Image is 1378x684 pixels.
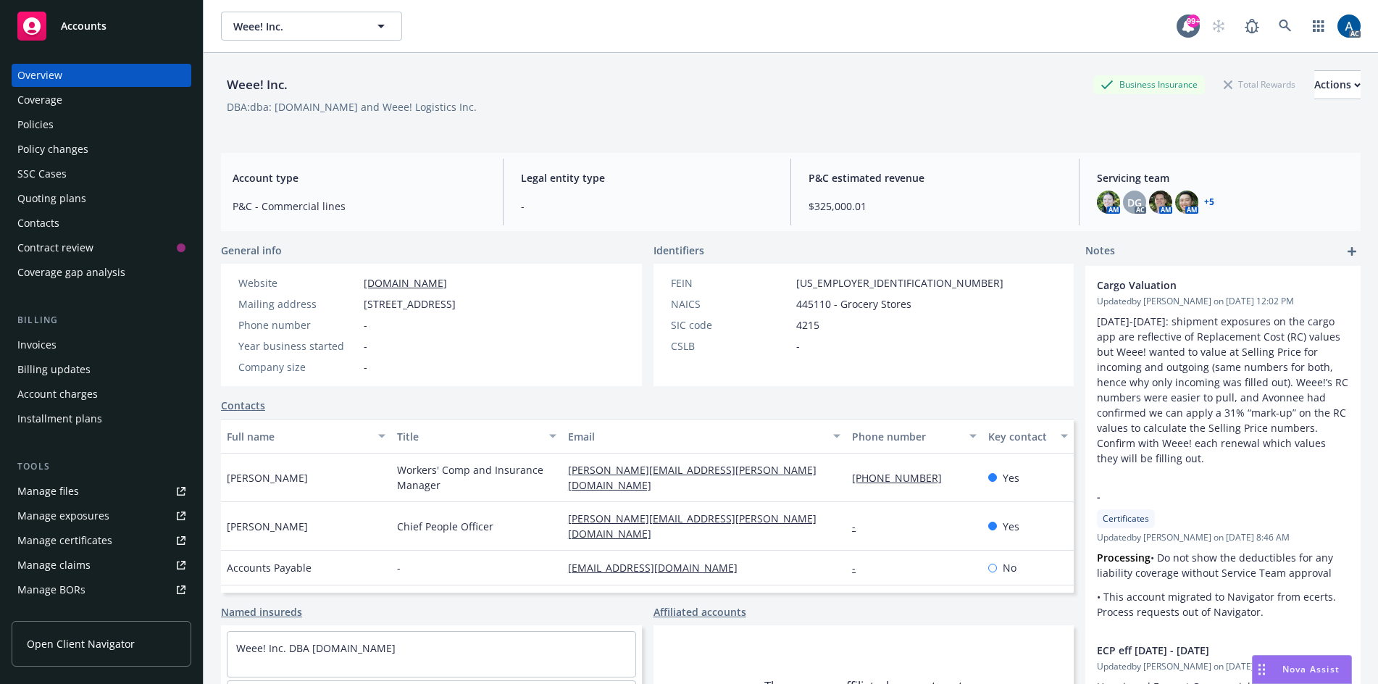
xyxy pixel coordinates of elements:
[1103,512,1149,525] span: Certificates
[17,138,88,161] div: Policy changes
[238,275,358,291] div: Website
[809,170,1061,185] span: P&C estimated revenue
[1085,243,1115,260] span: Notes
[568,561,749,575] a: [EMAIL_ADDRESS][DOMAIN_NAME]
[364,276,447,290] a: [DOMAIN_NAME]
[17,88,62,112] div: Coverage
[1282,663,1340,675] span: Nova Assist
[653,243,704,258] span: Identifiers
[568,463,817,492] a: [PERSON_NAME][EMAIL_ADDRESS][PERSON_NAME][DOMAIN_NAME]
[1187,14,1200,28] div: 99+
[12,407,191,430] a: Installment plans
[227,560,312,575] span: Accounts Payable
[12,459,191,474] div: Tools
[1093,75,1205,93] div: Business Insurance
[1097,278,1311,293] span: Cargo Valuation
[796,296,911,312] span: 445110 - Grocery Stores
[982,419,1074,454] button: Key contact
[61,20,107,32] span: Accounts
[796,338,800,354] span: -
[12,64,191,87] a: Overview
[391,419,561,454] button: Title
[521,199,774,214] span: -
[12,504,191,527] a: Manage exposures
[227,429,369,444] div: Full name
[17,113,54,136] div: Policies
[671,296,790,312] div: NAICS
[1343,243,1361,260] a: add
[1003,470,1019,485] span: Yes
[846,419,982,454] button: Phone number
[12,313,191,328] div: Billing
[397,560,401,575] span: -
[1337,14,1361,38] img: photo
[1237,12,1266,41] a: Report a Bug
[1314,71,1361,99] div: Actions
[1097,660,1349,673] span: Updated by [PERSON_NAME] on [DATE] 4:09 PM
[233,170,485,185] span: Account type
[568,512,817,541] a: [PERSON_NAME][EMAIL_ADDRESS][PERSON_NAME][DOMAIN_NAME]
[12,187,191,210] a: Quoting plans
[17,261,125,284] div: Coverage gap analysis
[852,429,961,444] div: Phone number
[1003,519,1019,534] span: Yes
[12,88,191,112] a: Coverage
[17,383,98,406] div: Account charges
[1204,198,1214,207] a: +5
[12,358,191,381] a: Billing updates
[233,199,485,214] span: P&C - Commercial lines
[227,470,308,485] span: [PERSON_NAME]
[12,333,191,356] a: Invoices
[221,398,265,413] a: Contacts
[1216,75,1303,93] div: Total Rewards
[221,419,391,454] button: Full name
[12,138,191,161] a: Policy changes
[17,236,93,259] div: Contract review
[12,162,191,185] a: SSC Cases
[12,261,191,284] a: Coverage gap analysis
[17,333,57,356] div: Invoices
[17,504,109,527] div: Manage exposures
[364,338,367,354] span: -
[1204,12,1233,41] a: Start snowing
[17,407,102,430] div: Installment plans
[12,529,191,552] a: Manage certificates
[653,604,746,620] a: Affiliated accounts
[238,359,358,375] div: Company size
[12,236,191,259] a: Contract review
[796,275,1003,291] span: [US_EMPLOYER_IDENTIFICATION_NUMBER]
[12,480,191,503] a: Manage files
[17,578,85,601] div: Manage BORs
[233,19,359,34] span: Weee! Inc.
[17,603,128,626] div: Summary of insurance
[17,480,79,503] div: Manage files
[1097,550,1349,580] p: • Do not show the deductibles for any liability coverage without Service Team approval
[852,471,953,485] a: [PHONE_NUMBER]
[17,212,59,235] div: Contacts
[521,170,774,185] span: Legal entity type
[1085,266,1361,477] div: Cargo ValuationUpdatedby [PERSON_NAME] on [DATE] 12:02 PM[DATE]-[DATE]: shipment exposures on the...
[809,199,1061,214] span: $325,000.01
[12,113,191,136] a: Policies
[17,529,112,552] div: Manage certificates
[1097,170,1350,185] span: Servicing team
[12,6,191,46] a: Accounts
[17,554,91,577] div: Manage claims
[852,561,867,575] a: -
[988,429,1052,444] div: Key contact
[236,641,396,655] a: Weee! Inc. DBA [DOMAIN_NAME]
[1097,314,1349,466] p: [DATE]-[DATE]: shipment exposures on the cargo app are reflective of Replacement Cost (RC) values...
[1097,489,1311,504] span: -
[1097,589,1349,620] p: • This account migrated to Navigator from ecerts. Process requests out of Navigator.
[17,358,91,381] div: Billing updates
[671,338,790,354] div: CSLB
[1252,655,1352,684] button: Nova Assist
[671,275,790,291] div: FEIN
[1175,191,1198,214] img: photo
[1314,70,1361,99] button: Actions
[17,187,86,210] div: Quoting plans
[238,317,358,333] div: Phone number
[562,419,846,454] button: Email
[364,317,367,333] span: -
[364,296,456,312] span: [STREET_ADDRESS]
